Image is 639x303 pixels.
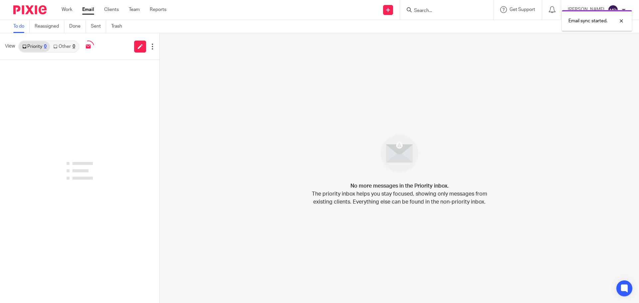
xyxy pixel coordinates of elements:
[44,44,47,49] div: 0
[350,182,449,190] h4: No more messages in the Priority inbox.
[311,190,488,206] p: The priority inbox helps you stay focused, showing only messages from existing clients. Everythin...
[13,20,30,33] a: To do
[73,44,75,49] div: 0
[62,6,72,13] a: Work
[104,6,119,13] a: Clients
[150,6,166,13] a: Reports
[83,41,94,52] img: inbox_syncing.svg
[13,5,47,14] img: Pixie
[376,130,423,177] img: image
[35,20,64,33] a: Reassigned
[69,20,86,33] a: Done
[568,18,607,24] p: Email sync started.
[111,20,127,33] a: Trash
[50,41,78,52] a: Other0
[129,6,140,13] a: Team
[19,41,50,52] a: Priority0
[82,6,94,13] a: Email
[608,5,618,15] img: svg%3E
[5,43,15,50] span: View
[91,20,106,33] a: Sent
